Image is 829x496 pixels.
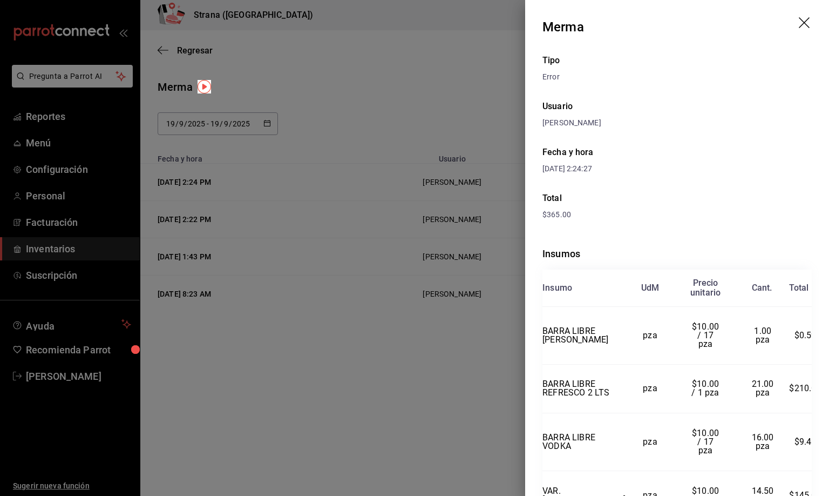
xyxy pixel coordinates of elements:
[542,100,812,113] div: Usuario
[542,210,571,219] span: $365.00
[542,163,812,175] div: [DATE] 2:24:27
[752,432,776,451] span: 16.00 pza
[542,71,812,83] div: Error
[542,54,812,67] div: Tipo
[789,283,808,293] div: Total
[542,413,626,471] td: BARRA LIBRE VODKA
[752,379,776,398] span: 21.00 pza
[542,307,626,365] td: BARRA LIBRE [PERSON_NAME]
[198,80,211,93] img: Tooltip marker
[789,383,821,393] span: $210.00
[752,283,772,293] div: Cant.
[799,17,812,30] button: drag
[542,364,626,413] td: BARRA LIBRE REFRESCO 2 LTS
[794,330,817,340] span: $0.59
[692,321,721,349] span: $10.00 / 17 pza
[626,364,675,413] td: pza
[754,326,773,345] span: 1.00 pza
[542,192,812,205] div: Total
[542,283,572,293] div: Insumo
[626,413,675,471] td: pza
[542,246,812,261] div: Insumos
[641,283,660,293] div: UdM
[626,307,675,365] td: pza
[692,428,721,455] span: $10.00 / 17 pza
[690,278,721,298] div: Precio unitario
[542,117,812,129] div: [PERSON_NAME]
[691,379,721,398] span: $10.00 / 1 pza
[794,437,817,447] span: $9.41
[542,146,812,159] div: Fecha y hora
[542,17,584,37] div: Merma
